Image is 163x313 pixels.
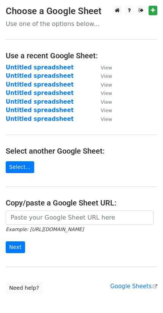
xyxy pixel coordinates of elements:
[93,116,112,122] a: View
[6,20,157,28] p: Use one of the options below...
[93,90,112,96] a: View
[6,51,157,60] h4: Use a recent Google Sheet:
[93,107,112,114] a: View
[93,64,112,71] a: View
[6,241,25,253] input: Next
[6,81,74,88] a: Untitled spreadsheet
[101,82,112,88] small: View
[6,64,74,71] a: Untitled spreadsheet
[6,198,157,207] h4: Copy/paste a Google Sheet URL:
[6,161,34,173] a: Select...
[6,90,74,96] a: Untitled spreadsheet
[6,116,74,122] a: Untitled spreadsheet
[101,116,112,122] small: View
[93,98,112,105] a: View
[93,81,112,88] a: View
[6,72,74,79] a: Untitled spreadsheet
[6,210,154,225] input: Paste your Google Sheet URL here
[6,107,74,114] a: Untitled spreadsheet
[6,98,74,105] a: Untitled spreadsheet
[93,72,112,79] a: View
[101,90,112,96] small: View
[6,146,157,156] h4: Select another Google Sheet:
[6,226,84,232] small: Example: [URL][DOMAIN_NAME]
[101,73,112,79] small: View
[6,282,43,294] a: Need help?
[6,6,157,17] h3: Choose a Google Sheet
[101,65,112,71] small: View
[101,99,112,105] small: View
[101,108,112,113] small: View
[110,283,157,290] a: Google Sheets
